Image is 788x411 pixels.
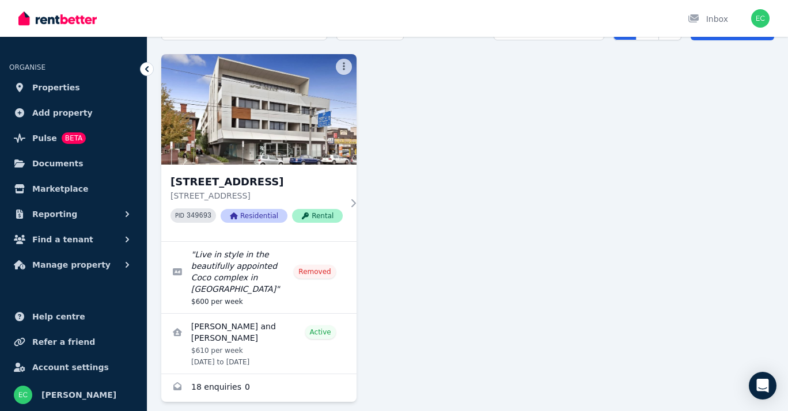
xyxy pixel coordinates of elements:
[161,314,357,374] a: View details for Michael Hogg and Aleksandra Mazurek
[749,372,776,399] div: Open Intercom Messenger
[9,228,138,251] button: Find a tenant
[32,106,93,120] span: Add property
[161,374,357,402] a: Enquiries for 207/270 High Street, Windsor
[9,330,138,353] a: Refer a friend
[32,157,84,170] span: Documents
[32,310,85,324] span: Help centre
[32,207,77,221] span: Reporting
[9,127,138,150] a: PulseBETA
[32,360,109,374] span: Account settings
[221,209,287,223] span: Residential
[187,212,211,220] code: 349693
[171,190,343,201] p: [STREET_ADDRESS]
[9,63,46,71] span: ORGANISE
[9,101,138,124] a: Add property
[336,59,352,75] button: More options
[32,335,95,349] span: Refer a friend
[32,131,57,145] span: Pulse
[14,386,32,404] img: Emma Crichton
[751,9,770,28] img: Emma Crichton
[18,10,97,27] img: RentBetter
[292,209,343,223] span: Rental
[62,132,86,144] span: BETA
[32,182,88,196] span: Marketplace
[161,54,357,241] a: 207/270 High Street, Windsor[STREET_ADDRESS][STREET_ADDRESS]PID 349693ResidentialRental
[32,258,111,272] span: Manage property
[688,13,728,25] div: Inbox
[9,203,138,226] button: Reporting
[32,233,93,246] span: Find a tenant
[9,152,138,175] a: Documents
[171,174,343,190] h3: [STREET_ADDRESS]
[161,242,357,313] a: Edit listing: Live in style in the beautifully appointed Coco complex in Windsor
[9,76,138,99] a: Properties
[175,212,184,219] small: PID
[9,305,138,328] a: Help centre
[9,253,138,276] button: Manage property
[161,54,357,165] img: 207/270 High Street, Windsor
[32,81,80,94] span: Properties
[41,388,116,402] span: [PERSON_NAME]
[9,356,138,379] a: Account settings
[9,177,138,200] a: Marketplace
